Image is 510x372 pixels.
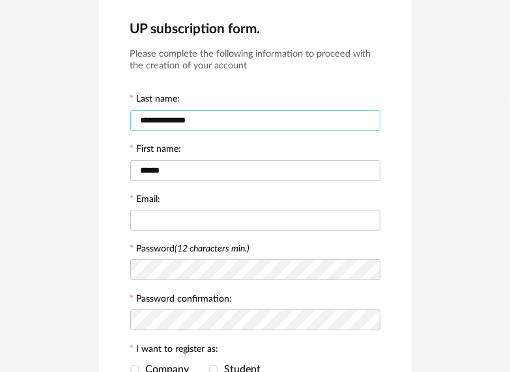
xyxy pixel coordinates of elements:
label: First name: [130,145,182,156]
h3: Please complete the following information to proceed with the creation of your account [130,48,380,72]
h2: UP subscription form. [130,20,380,38]
label: Password [137,244,250,253]
label: Password confirmation: [130,294,233,306]
label: Last name: [130,94,180,106]
label: I want to register as: [130,345,219,356]
i: (12 characters min.) [175,244,250,253]
label: Email: [130,195,161,207]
